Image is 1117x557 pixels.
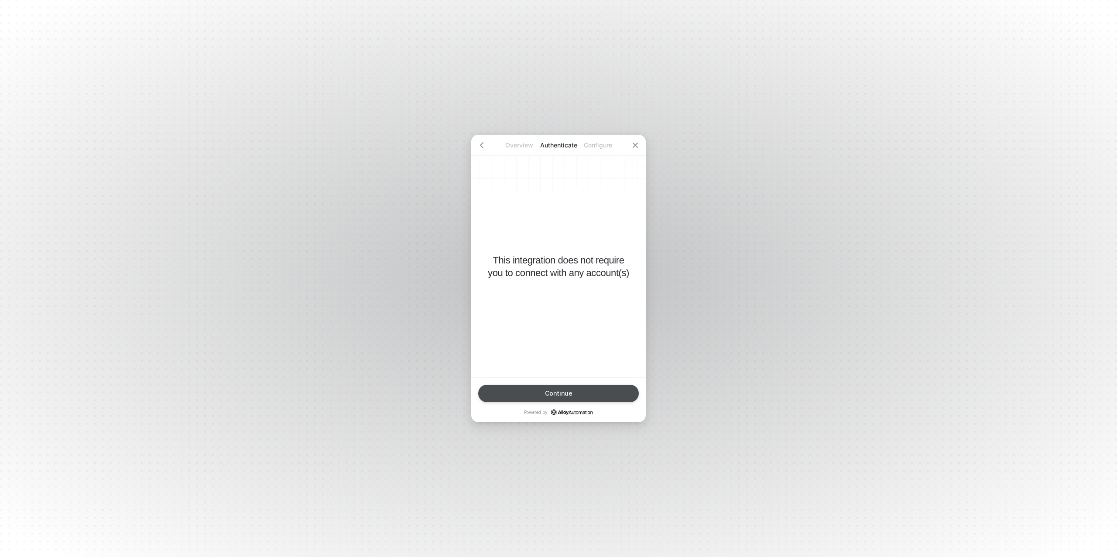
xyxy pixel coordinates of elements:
[524,409,593,415] p: Powered by
[545,390,572,397] div: Continue
[632,142,639,149] span: icon-close
[478,385,639,402] button: Continue
[539,141,578,150] p: Authenticate
[500,141,539,150] p: Overview
[551,409,593,415] a: icon-success
[578,141,617,150] p: Configure
[485,254,632,279] p: This integration does not require you to connect with any account(s)
[478,142,485,149] span: icon-arrow-left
